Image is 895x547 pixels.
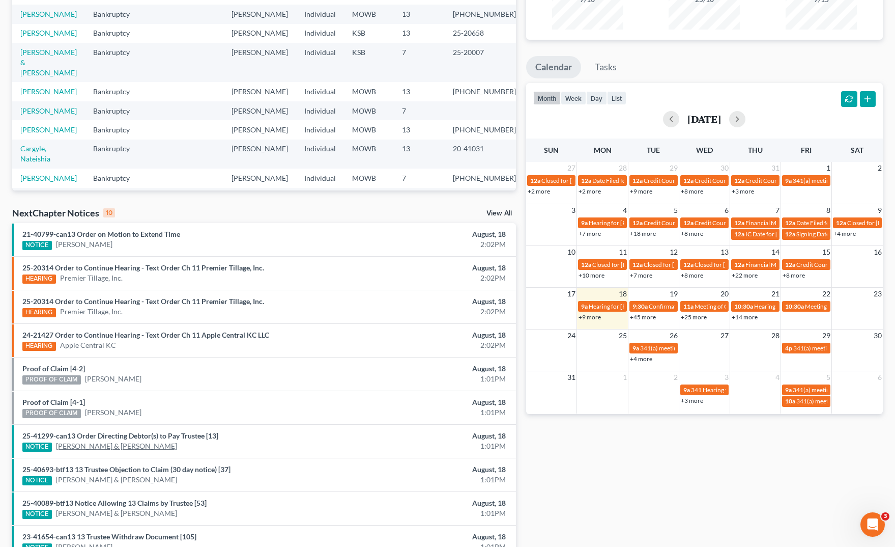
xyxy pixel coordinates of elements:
span: 11 [618,246,628,258]
span: 10:30a [734,303,753,310]
span: 30 [873,330,883,342]
td: 13 [394,82,445,101]
span: Mon [594,146,612,154]
span: 28 [618,162,628,174]
div: August, 18 [351,498,505,508]
a: +8 more [681,230,703,237]
span: Wed [696,146,713,154]
a: +14 more [732,313,758,321]
a: +2 more [579,187,601,195]
span: 9a [632,344,639,352]
span: Date Filed for [GEOGRAPHIC_DATA][PERSON_NAME] & [PERSON_NAME] [592,177,793,184]
div: August, 18 [351,263,505,273]
span: 28 [770,330,781,342]
span: 2 [877,162,883,174]
td: [PHONE_NUMBER] [445,82,524,101]
a: [PERSON_NAME] & [PERSON_NAME] [56,441,177,451]
a: +8 more [681,187,703,195]
h2: [DATE] [687,114,721,124]
a: +4 more [833,230,856,237]
a: +9 more [579,313,601,321]
a: +22 more [732,271,758,279]
div: 2:02PM [351,307,505,317]
span: 12a [683,219,694,227]
span: 31 [566,371,576,384]
span: Closed for [PERSON_NAME][GEOGRAPHIC_DATA] [695,261,832,268]
a: Premier Tillage, Inc. [60,273,123,283]
span: 4 [774,371,781,384]
span: Meeting of Creditors for [PERSON_NAME] [695,303,807,310]
span: Credit Counseling for [PERSON_NAME] [745,177,851,184]
td: MOWB [344,140,394,169]
span: IC Date for [PERSON_NAME] [745,230,823,238]
span: 3 [724,371,730,384]
span: Financial Management for [PERSON_NAME] [745,261,864,268]
a: Apple Central KC [60,340,116,350]
span: 26 [669,330,679,342]
td: Bankruptcy [85,43,149,82]
td: MOWB [344,82,394,101]
span: Financial Management for [PERSON_NAME] [745,219,864,227]
span: 8 [825,204,831,216]
span: 6 [877,371,883,384]
td: Bankruptcy [85,188,149,207]
a: +8 more [681,271,703,279]
span: 341(a) meeting for [PERSON_NAME] [640,344,738,352]
span: Credit Counseling for [PERSON_NAME] [644,177,749,184]
span: 15 [821,246,831,258]
td: 13 [394,24,445,43]
span: 29 [821,330,831,342]
a: [PERSON_NAME] [20,29,77,37]
span: 12a [683,177,694,184]
td: Individual [296,24,344,43]
span: 7 [774,204,781,216]
td: MOWB [344,101,394,120]
span: 10:30a [785,303,804,310]
a: 24-21427 Order to Continue Hearing - Text Order Ch 11 Apple Central KC LLC [22,331,269,339]
span: Hearing for Priority Logistics Inc. [754,303,841,310]
div: 1:01PM [351,508,505,518]
span: 11a [683,303,694,310]
td: Bankruptcy [85,24,149,43]
a: +45 more [630,313,656,321]
span: 12a [785,219,795,227]
span: 24 [566,330,576,342]
td: Individual [296,169,344,187]
div: HEARING [22,308,56,317]
span: 29 [669,162,679,174]
span: 9a [785,177,792,184]
button: day [586,91,607,105]
button: month [533,91,561,105]
span: 22 [821,288,831,300]
span: 3 [570,204,576,216]
a: [PERSON_NAME] [56,239,112,250]
a: +3 more [732,187,754,195]
a: [PERSON_NAME] & [PERSON_NAME] [56,508,177,518]
a: +25 more [681,313,707,321]
span: Tue [647,146,660,154]
span: Thu [748,146,763,154]
div: NOTICE [22,443,52,452]
a: +8 more [783,271,805,279]
td: Individual [296,120,344,139]
div: August, 18 [351,397,505,407]
td: [PERSON_NAME] [223,169,296,187]
div: NextChapter Notices [12,207,115,219]
td: [PERSON_NAME] [223,101,296,120]
span: 27 [719,330,730,342]
span: 12a [734,230,744,238]
a: 21-40799-can13 Order on Motion to Extend Time [22,230,180,238]
td: 13 [394,5,445,23]
span: 12a [530,177,540,184]
td: 7 [394,169,445,187]
span: 6 [724,204,730,216]
span: 17 [566,288,576,300]
a: 25-20314 Order to Continue Hearing - Text Order Ch 11 Premier Tillage, Inc. [22,263,264,272]
div: NOTICE [22,510,52,519]
span: 9a [581,219,588,227]
span: 341 Hearing for [PERSON_NAME] & [PERSON_NAME] [691,386,836,394]
span: 10a [785,397,795,405]
div: August, 18 [351,364,505,374]
a: Proof of Claim [4-1] [22,398,85,406]
td: Bankruptcy [85,140,149,169]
